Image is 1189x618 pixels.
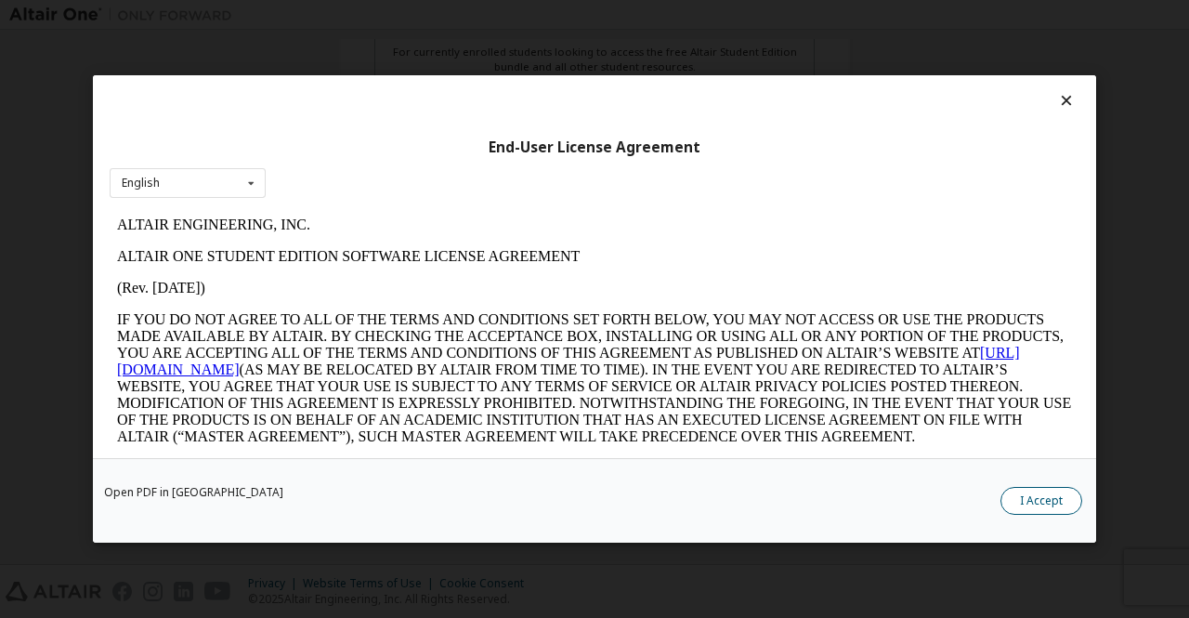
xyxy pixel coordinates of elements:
p: ALTAIR ONE STUDENT EDITION SOFTWARE LICENSE AGREEMENT [7,39,962,56]
p: This Altair One Student Edition Software License Agreement (“Agreement”) is between Altair Engine... [7,251,962,318]
a: [URL][DOMAIN_NAME] [7,136,910,168]
p: ALTAIR ENGINEERING, INC. [7,7,962,24]
a: Open PDF in [GEOGRAPHIC_DATA] [104,487,283,498]
p: (Rev. [DATE]) [7,71,962,87]
p: IF YOU DO NOT AGREE TO ALL OF THE TERMS AND CONDITIONS SET FORTH BELOW, YOU MAY NOT ACCESS OR USE... [7,102,962,236]
button: I Accept [1000,487,1082,515]
div: English [122,178,160,189]
div: End-User License Agreement [110,138,1079,157]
